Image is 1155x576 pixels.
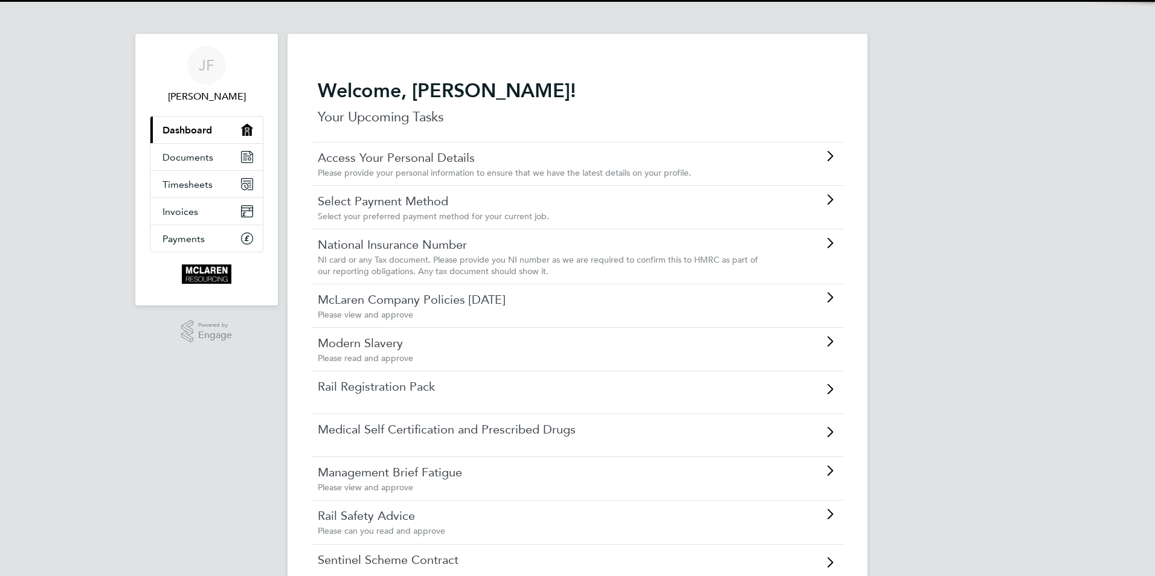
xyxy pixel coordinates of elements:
[150,198,263,225] a: Invoices
[162,124,212,136] span: Dashboard
[318,237,769,252] a: National Insurance Number
[162,206,198,217] span: Invoices
[150,225,263,252] a: Payments
[318,193,769,209] a: Select Payment Method
[318,552,769,568] a: Sentinel Scheme Contract
[181,320,233,343] a: Powered byEngage
[318,353,413,363] span: Please read and approve
[318,464,769,480] a: Management Brief Fatigue
[150,46,263,104] a: JF[PERSON_NAME]
[198,330,232,341] span: Engage
[318,150,769,165] a: Access Your Personal Details
[318,78,837,103] h2: Welcome, [PERSON_NAME]!
[318,107,837,127] p: Your Upcoming Tasks
[318,508,769,523] a: Rail Safety Advice
[162,233,205,245] span: Payments
[198,320,232,330] span: Powered by
[150,264,263,284] a: Go to home page
[199,57,214,73] span: JF
[318,421,769,437] a: Medical Self Certification and Prescribed Drugs
[318,292,769,307] a: McLaren Company Policies [DATE]
[150,144,263,170] a: Documents
[318,525,445,536] span: Please can you read and approve
[318,167,691,178] span: Please provide your personal information to ensure that we have the latest details on your profile.
[150,171,263,197] a: Timesheets
[318,335,769,351] a: Modern Slavery
[318,379,769,394] a: Rail Registration Pack
[318,309,413,320] span: Please view and approve
[318,482,413,493] span: Please view and approve
[150,89,263,104] span: James Frost
[162,179,213,190] span: Timesheets
[318,211,549,222] span: Select your preferred payment method for your current job.
[135,34,278,306] nav: Main navigation
[318,254,758,276] span: NI card or any Tax document. Please provide you NI number as we are required to confirm this to H...
[150,117,263,143] a: Dashboard
[182,264,231,284] img: mclaren-logo-retina.png
[162,152,213,163] span: Documents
